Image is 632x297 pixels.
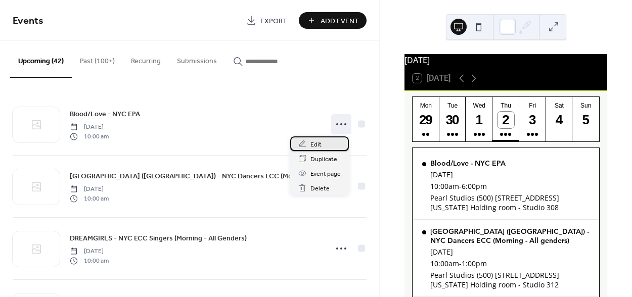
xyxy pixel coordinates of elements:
[430,259,459,268] span: 10:00am
[416,102,436,109] div: Mon
[239,12,295,29] a: Export
[466,97,492,141] button: Wed1
[524,112,541,128] div: 3
[444,112,461,128] div: 30
[572,97,599,141] button: Sun5
[70,132,109,141] span: 10:00 am
[471,112,488,128] div: 1
[522,102,543,109] div: Fri
[462,181,487,191] span: 6:00pm
[498,112,514,128] div: 2
[169,41,225,77] button: Submissions
[430,193,590,212] div: Pearl Studios (500) [STREET_ADDRESS][US_STATE] Holding room - Studio 308
[575,102,596,109] div: Sun
[549,102,570,109] div: Sat
[404,54,607,66] div: [DATE]
[546,97,573,141] button: Sat4
[70,232,247,244] a: DREAMGIRLS - NYC ECC Singers (Morning - All Genders)
[418,112,434,128] div: 29
[577,112,594,128] div: 5
[13,11,43,31] span: Events
[70,247,109,256] span: [DATE]
[413,97,439,141] button: Mon29
[321,16,359,26] span: Add Event
[492,97,519,141] button: Thu2
[439,97,466,141] button: Tue30
[10,41,72,78] button: Upcoming (42)
[310,183,330,194] span: Delete
[430,181,459,191] span: 10:00am
[469,102,489,109] div: Wed
[310,169,341,179] span: Event page
[495,102,516,109] div: Thu
[70,108,140,120] a: Blood/Love - NYC EPA
[260,16,287,26] span: Export
[430,170,590,179] div: [DATE]
[519,97,546,141] button: Fri3
[310,139,322,150] span: Edit
[459,181,462,191] span: -
[70,256,109,265] span: 10:00 am
[70,109,140,120] span: Blood/Love - NYC EPA
[551,112,568,128] div: 4
[299,12,367,29] button: Add Event
[430,159,590,168] div: Blood/Love - NYC EPA
[70,170,321,182] a: [GEOGRAPHIC_DATA] ([GEOGRAPHIC_DATA]) - NYC Dancers ECC (Morning - All genders)
[70,123,109,132] span: [DATE]
[72,41,123,77] button: Past (100+)
[310,154,337,165] span: Duplicate
[70,185,109,194] span: [DATE]
[70,233,247,244] span: DREAMGIRLS - NYC ECC Singers (Morning - All Genders)
[123,41,169,77] button: Recurring
[430,270,590,289] div: Pearl Studios (500) [STREET_ADDRESS][US_STATE] Holding room - Studio 312
[459,259,462,268] span: -
[462,259,487,268] span: 1:00pm
[430,247,590,257] div: [DATE]
[442,102,463,109] div: Tue
[70,171,321,182] span: [GEOGRAPHIC_DATA] ([GEOGRAPHIC_DATA]) - NYC Dancers ECC (Morning - All genders)
[430,227,590,245] div: [GEOGRAPHIC_DATA] ([GEOGRAPHIC_DATA]) - NYC Dancers ECC (Morning - All genders)
[70,194,109,203] span: 10:00 am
